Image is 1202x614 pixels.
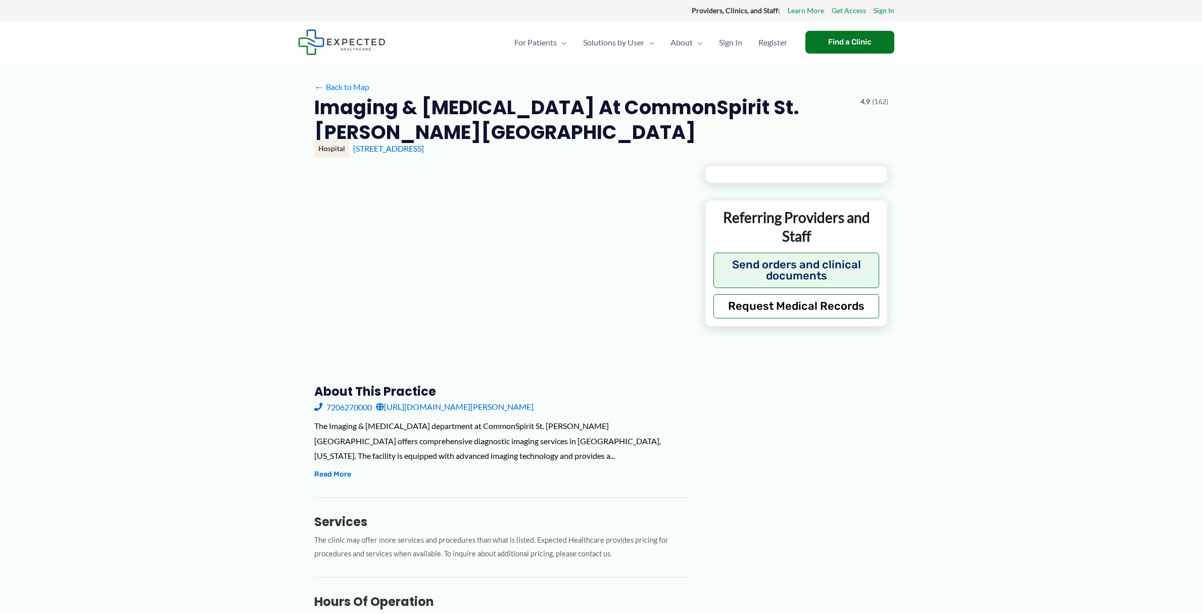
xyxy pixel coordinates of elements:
a: ←Back to Map [314,79,369,95]
button: Read More [314,468,351,481]
span: For Patients [514,25,557,60]
a: Sign In [711,25,750,60]
h3: Hours of Operation [314,594,689,609]
span: About [670,25,693,60]
strong: Providers, Clinics, and Staff: [692,6,780,15]
h2: Imaging & [MEDICAL_DATA] at CommonSpirit St. [PERSON_NAME][GEOGRAPHIC_DATA] [314,95,852,145]
div: The Imaging & [MEDICAL_DATA] department at CommonSpirit St. [PERSON_NAME][GEOGRAPHIC_DATA] offers... [314,418,689,463]
span: ← [314,82,324,91]
nav: Primary Site Navigation [506,25,795,60]
a: For PatientsMenu Toggle [506,25,575,60]
span: Menu Toggle [693,25,703,60]
span: 4.9 [860,95,870,108]
p: The clinic may offer more services and procedures than what is listed. Expected Healthcare provid... [314,534,689,561]
span: Menu Toggle [644,25,654,60]
span: Sign In [719,25,742,60]
a: Solutions by UserMenu Toggle [575,25,662,60]
span: Register [758,25,787,60]
a: [STREET_ADDRESS] [353,144,424,153]
div: Hospital [314,140,349,157]
p: Referring Providers and Staff [713,208,880,245]
img: Expected Healthcare Logo - side, dark font, small [298,29,386,55]
h3: About this practice [314,384,689,399]
span: Menu Toggle [557,25,567,60]
a: Register [750,25,795,60]
a: Learn More [788,4,824,17]
a: Get Access [832,4,866,17]
span: Solutions by User [583,25,644,60]
a: 7206270000 [314,399,372,414]
button: Send orders and clinical documents [713,253,880,288]
span: (162) [872,95,888,108]
a: [URL][DOMAIN_NAME][PERSON_NAME] [376,399,534,414]
a: AboutMenu Toggle [662,25,711,60]
a: Sign In [874,4,894,17]
a: Find a Clinic [805,31,894,54]
h3: Services [314,514,689,530]
button: Request Medical Records [713,294,880,318]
